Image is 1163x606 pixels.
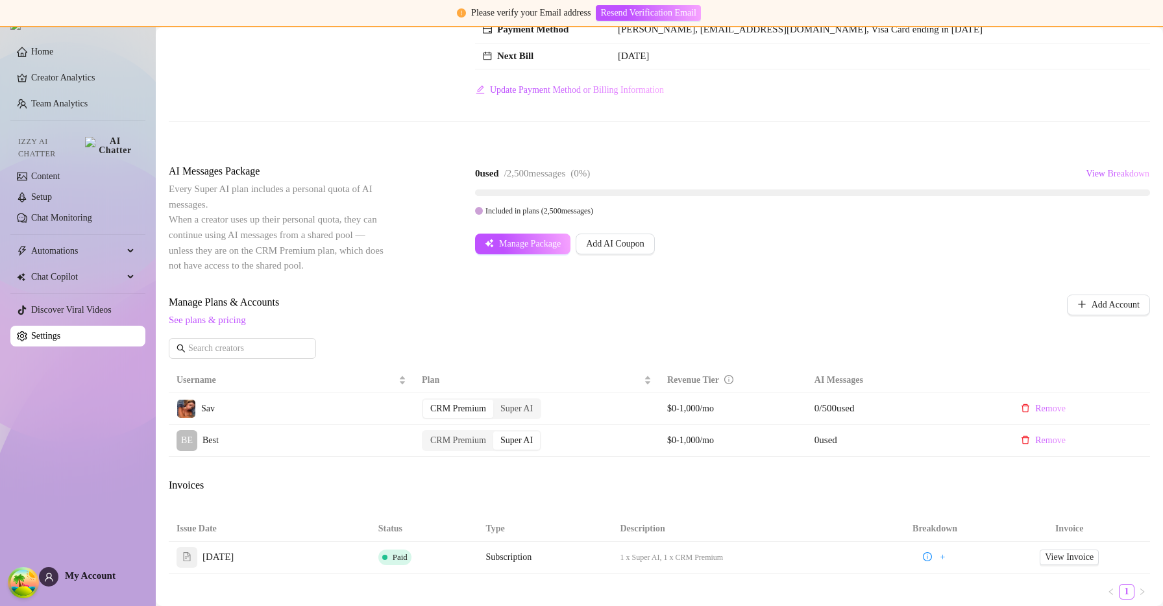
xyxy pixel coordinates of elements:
span: ( 0 %) [570,168,590,178]
button: Remove [1010,430,1076,451]
span: View Invoice [1045,550,1094,564]
a: See plans & pricing [169,315,246,325]
a: Setup [31,192,52,202]
span: Best [202,435,219,445]
strong: Payment Method [497,24,569,34]
th: Username [169,368,414,393]
td: 1 x Super AI, 1 x CRM Premium [612,542,881,574]
li: Previous Page [1103,584,1119,600]
button: Add Account [1067,295,1150,315]
th: Status [371,516,478,542]
span: + [940,552,946,563]
td: Subscription [478,542,612,574]
span: [DATE] [202,550,234,565]
img: AI Chatter [85,137,135,155]
th: Issue Date [169,516,371,542]
span: 1 x Super AI, 1 x CRM Premium [620,553,723,562]
div: Super AI [493,431,540,450]
span: [PERSON_NAME], [EMAIL_ADDRESS][DOMAIN_NAME], Visa Card ending in [DATE] [618,24,983,34]
span: Paid [393,552,408,562]
span: My Account [65,570,116,581]
input: Search creators [188,341,298,356]
span: / 2,500 messages [504,168,566,178]
span: user [44,572,54,582]
span: Username [177,373,396,387]
span: Revenue Tier [667,375,719,385]
th: Description [612,516,881,542]
span: [DATE] [618,51,649,61]
span: credit-card [483,25,492,34]
span: edit [476,85,485,94]
span: left [1107,588,1115,596]
span: Izzy AI Chatter [18,136,80,160]
a: View Invoice [1040,550,1099,565]
span: Included in plans ( 2,500 messages) [485,206,593,215]
div: CRM Premium [423,431,493,450]
button: View Breakdown [1085,164,1150,184]
span: file-text [182,552,191,561]
td: $0-1,000/mo [659,393,807,425]
a: 1 [1120,585,1134,599]
span: thunderbolt [17,246,27,256]
span: Add Account [1092,300,1140,310]
th: Breakdown [881,516,989,542]
a: Home [31,47,53,56]
div: Please verify your Email address [471,6,591,20]
span: 0 used [814,435,837,445]
span: search [177,344,186,353]
span: right [1138,588,1146,596]
th: Invoice [988,516,1150,542]
a: Discover Viral Videos [31,305,112,315]
button: right [1134,584,1150,600]
span: Manage Plans & Accounts [169,295,979,310]
li: Next Page [1134,584,1150,600]
span: View Breakdown [1086,169,1149,179]
a: Team Analytics [31,99,88,108]
a: Content [31,171,60,181]
button: left [1103,584,1119,600]
a: Settings [31,331,60,341]
button: Remove [1010,398,1076,419]
span: exclamation-circle [457,8,466,18]
li: 1 [1119,584,1134,600]
span: Every Super AI plan includes a personal quota of AI messages. When a creator uses up their person... [169,184,384,271]
button: Add AI Coupon [576,234,654,254]
div: segmented control [422,398,541,419]
span: Sav [201,404,215,413]
a: Chat Monitoring [31,213,92,223]
div: CRM Premium [423,400,493,418]
button: Open Tanstack query devtools [10,570,36,596]
span: Add AI Coupon [586,239,644,249]
span: delete [1021,404,1030,413]
strong: 0 used [475,168,499,178]
span: Manage Package [499,239,561,249]
th: Type [478,516,612,542]
th: AI Messages [807,368,1003,393]
button: Resend Verification Email [596,5,700,21]
span: info-circle [923,552,932,561]
td: $0-1,000/mo [659,425,807,457]
span: AI Messages Package [169,164,387,179]
span: Plan [422,373,641,387]
span: Chat Copilot [31,267,123,287]
strong: Next Bill [497,51,533,61]
span: plus [1077,300,1086,309]
div: Super AI [493,400,540,418]
span: Update Payment Method or Billing Information [490,85,664,95]
div: segmented control [422,430,541,451]
span: Remove [1035,435,1066,446]
span: Invoices [169,478,387,493]
span: Resend Verification Email [600,8,696,18]
span: BE [181,433,193,448]
span: Automations [31,241,123,261]
span: info-circle [724,375,733,384]
span: delete [1021,435,1030,444]
button: + [935,550,951,565]
button: Update Payment Method or Billing Information [475,80,665,101]
img: Chat Copilot [17,273,25,282]
th: Plan [414,368,659,393]
button: Manage Package [475,234,570,254]
span: Remove [1035,404,1066,414]
span: calendar [483,51,492,60]
img: Sav [177,400,195,418]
